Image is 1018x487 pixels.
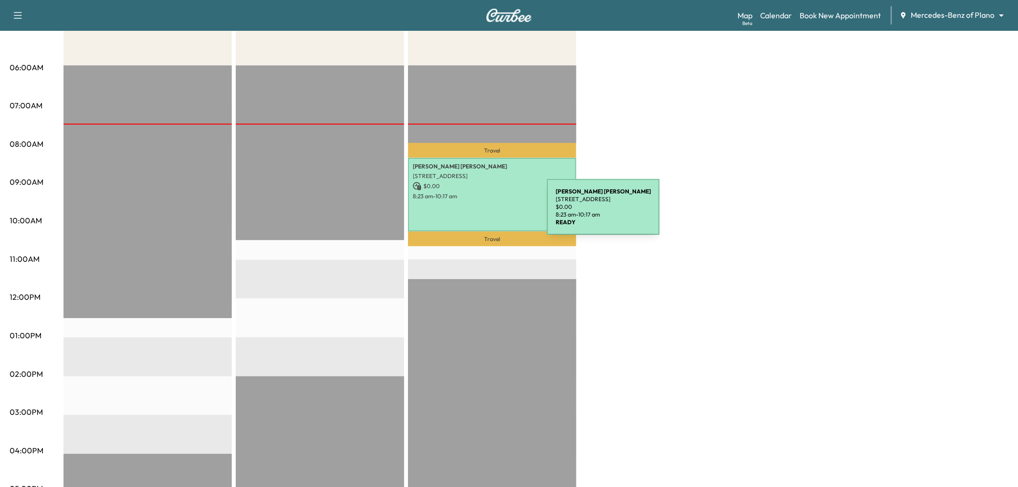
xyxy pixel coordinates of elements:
[10,406,43,418] p: 03:00PM
[556,211,651,218] p: 8:23 am - 10:17 am
[556,195,651,203] p: [STREET_ADDRESS]
[10,100,42,111] p: 07:00AM
[408,231,576,246] p: Travel
[413,172,572,180] p: [STREET_ADDRESS]
[760,10,792,21] a: Calendar
[413,192,572,200] p: 8:23 am - 10:17 am
[556,188,651,195] b: [PERSON_NAME] [PERSON_NAME]
[10,138,43,150] p: 08:00AM
[10,291,40,303] p: 12:00PM
[408,143,576,158] p: Travel
[413,163,572,170] p: [PERSON_NAME] [PERSON_NAME]
[556,218,575,226] b: READY
[10,176,43,188] p: 09:00AM
[10,445,43,456] p: 04:00PM
[742,20,752,27] div: Beta
[10,368,43,380] p: 02:00PM
[486,9,532,22] img: Curbee Logo
[911,10,995,21] span: Mercedes-Benz of Plano
[556,203,651,211] p: $ 0.00
[413,182,572,191] p: $ 0.00
[738,10,752,21] a: MapBeta
[800,10,881,21] a: Book New Appointment
[10,62,43,73] p: 06:00AM
[10,330,41,341] p: 01:00PM
[10,253,39,265] p: 11:00AM
[10,215,42,226] p: 10:00AM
